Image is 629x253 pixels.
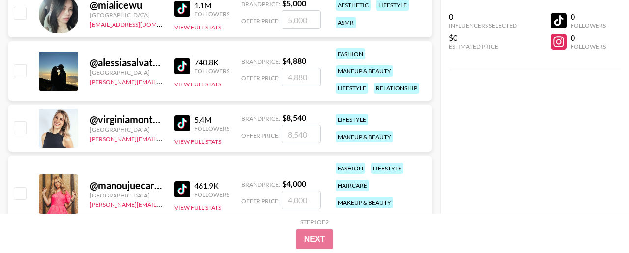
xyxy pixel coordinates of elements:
input: 4,880 [282,68,321,86]
div: Followers [194,10,229,18]
span: Offer Price: [241,197,280,205]
div: asmr [336,17,356,28]
div: 0 [571,12,606,22]
img: TikTok [174,115,190,131]
div: 461.9K [194,181,229,191]
span: Offer Price: [241,132,280,139]
div: [GEOGRAPHIC_DATA] [90,126,163,133]
div: $0 [449,33,517,43]
img: TikTok [174,181,190,197]
div: [GEOGRAPHIC_DATA] [90,69,163,76]
span: Brand Price: [241,0,280,8]
span: Brand Price: [241,181,280,188]
span: Brand Price: [241,115,280,122]
span: Brand Price: [241,58,280,65]
a: [PERSON_NAME][EMAIL_ADDRESS][DOMAIN_NAME] [90,76,235,85]
div: 0 [449,12,517,22]
div: @ manoujuecardoso [90,179,163,192]
strong: $ 4,000 [282,179,306,188]
div: @ alessiasalvatore9 [90,56,163,69]
div: Followers [571,22,606,29]
input: 8,540 [282,125,321,143]
button: View Full Stats [174,81,221,88]
a: [PERSON_NAME][EMAIL_ADDRESS][DOMAIN_NAME] [90,133,235,142]
a: [PERSON_NAME][EMAIL_ADDRESS][DOMAIN_NAME] [90,199,235,208]
img: TikTok [174,58,190,74]
div: Followers [194,67,229,75]
iframe: Drift Widget Chat Controller [580,204,617,241]
div: 0 [571,33,606,43]
div: [GEOGRAPHIC_DATA] [90,11,163,19]
button: Next [296,229,333,249]
div: makeup & beauty [336,131,393,142]
button: View Full Stats [174,204,221,211]
div: fashion [336,163,365,174]
input: 5,000 [282,10,321,29]
span: Offer Price: [241,17,280,25]
div: 5.4M [194,115,229,125]
div: Followers [194,125,229,132]
strong: $ 8,540 [282,113,306,122]
div: 1.1M [194,0,229,10]
div: lifestyle [336,83,368,94]
div: relationship [374,83,419,94]
button: View Full Stats [174,24,221,31]
div: Influencers Selected [449,22,517,29]
div: @ virginiamontemaggi [90,113,163,126]
div: fashion [336,48,365,59]
div: 740.8K [194,57,229,67]
div: Followers [571,43,606,50]
div: Followers [194,191,229,198]
input: 4,000 [282,191,321,209]
img: TikTok [174,1,190,17]
div: Step 1 of 2 [300,218,329,225]
button: View Full Stats [174,138,221,145]
div: makeup & beauty [336,65,393,77]
div: haircare [336,180,369,191]
a: [EMAIL_ADDRESS][DOMAIN_NAME] [90,19,189,28]
strong: $ 4,880 [282,56,306,65]
div: [GEOGRAPHIC_DATA] [90,192,163,199]
div: makeup & beauty [336,197,393,208]
div: lifestyle [336,114,368,125]
div: lifestyle [371,163,403,174]
span: Offer Price: [241,74,280,82]
div: Estimated Price [449,43,517,50]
